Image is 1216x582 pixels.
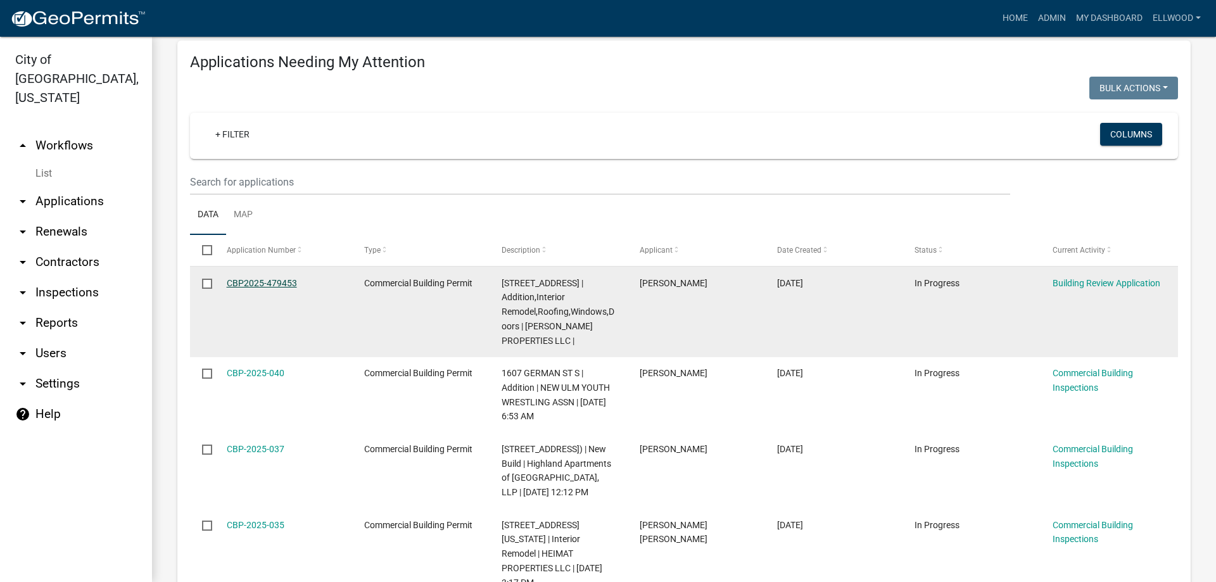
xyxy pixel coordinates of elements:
[1071,6,1148,30] a: My Dashboard
[640,444,707,454] span: Zac Rosenow
[227,444,284,454] a: CBP-2025-037
[364,520,472,530] span: Commercial Building Permit
[1053,278,1160,288] a: Building Review Application
[227,278,297,288] a: CBP2025-479453
[15,138,30,153] i: arrow_drop_up
[502,444,611,497] span: 905 N Highland Ave (Building #2) | New Build | Highland Apartments of New Ulm, LLP | 09/03/2025 1...
[1041,235,1178,265] datatable-header-cell: Current Activity
[915,444,959,454] span: In Progress
[640,278,707,288] span: Jordan Swenson
[915,278,959,288] span: In Progress
[1053,444,1133,469] a: Commercial Building Inspections
[190,235,214,265] datatable-header-cell: Select
[227,246,296,255] span: Application Number
[190,53,1178,72] h4: Applications Needing My Attention
[777,278,803,288] span: 09/16/2025
[205,123,260,146] a: + Filter
[15,346,30,361] i: arrow_drop_down
[502,278,614,346] span: 2000 BROADWAY ST S | Addition,Interior Remodel,Roofing,Windows,Doors | SCHUMM PROPERTIES LLC |
[902,235,1040,265] datatable-header-cell: Status
[915,246,937,255] span: Status
[490,235,627,265] datatable-header-cell: Description
[214,235,351,265] datatable-header-cell: Application Number
[364,278,472,288] span: Commercial Building Permit
[1148,6,1206,30] a: Ellwood
[1033,6,1071,30] a: Admin
[915,520,959,530] span: In Progress
[364,444,472,454] span: Commercial Building Permit
[190,169,1010,195] input: Search for applications
[226,195,260,236] a: Map
[1100,123,1162,146] button: Columns
[352,235,490,265] datatable-header-cell: Type
[777,246,821,255] span: Date Created
[15,376,30,391] i: arrow_drop_down
[15,315,30,331] i: arrow_drop_down
[765,235,902,265] datatable-header-cell: Date Created
[227,520,284,530] a: CBP-2025-035
[777,520,803,530] span: 08/14/2025
[364,368,472,378] span: Commercial Building Permit
[15,407,30,422] i: help
[15,224,30,239] i: arrow_drop_down
[15,285,30,300] i: arrow_drop_down
[1053,368,1133,393] a: Commercial Building Inspections
[997,6,1033,30] a: Home
[628,235,765,265] datatable-header-cell: Applicant
[1053,520,1133,545] a: Commercial Building Inspections
[915,368,959,378] span: In Progress
[777,368,803,378] span: 09/11/2025
[1053,246,1105,255] span: Current Activity
[502,368,610,421] span: 1607 GERMAN ST S | Addition | NEW ULM YOUTH WRESTLING ASSN | 09/22/2025 6:53 AM
[364,246,381,255] span: Type
[1089,77,1178,99] button: Bulk Actions
[15,194,30,209] i: arrow_drop_down
[227,368,284,378] a: CBP-2025-040
[502,246,540,255] span: Description
[640,246,673,255] span: Applicant
[777,444,803,454] span: 08/20/2025
[640,368,707,378] span: Coleman Cihak
[15,255,30,270] i: arrow_drop_down
[190,195,226,236] a: Data
[640,520,707,545] span: Glenn James Hauser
